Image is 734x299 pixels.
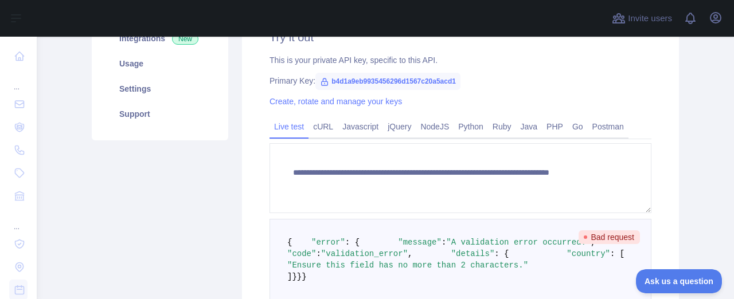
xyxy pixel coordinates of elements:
span: ] [287,272,292,281]
div: ... [9,69,28,92]
span: "error" [311,238,345,247]
span: { [287,238,292,247]
a: Java [516,117,542,136]
span: Invite users [628,12,672,25]
span: "country" [567,249,610,258]
a: Ruby [488,117,516,136]
a: Integrations New [106,26,214,51]
div: ... [9,208,28,231]
a: Support [106,101,214,127]
span: : { [494,249,509,258]
span: : { [345,238,360,247]
div: This is your private API key, specific to this API. [270,54,651,66]
iframe: Toggle Customer Support [636,269,723,293]
span: "details" [451,249,495,258]
a: jQuery [383,117,416,136]
div: Primary Key: [270,75,651,86]
a: Python [454,117,488,136]
span: : [316,249,321,258]
a: Postman [588,117,628,136]
h2: Try it out [270,29,651,45]
a: NodeJS [416,117,454,136]
span: "A validation error occurred." [446,238,591,247]
span: , [591,238,595,247]
a: Create, rotate and manage your keys [270,97,402,106]
span: : [442,238,446,247]
button: Invite users [610,9,674,27]
span: "validation_error" [321,249,408,258]
a: Javascript [338,117,383,136]
span: } [297,272,302,281]
span: New [172,33,198,45]
a: Go [568,117,588,136]
span: } [292,272,296,281]
a: Usage [106,51,214,76]
span: } [302,272,306,281]
span: "code" [287,249,316,258]
a: PHP [542,117,568,136]
span: Bad request [579,230,641,244]
span: "Ensure this field has no more than 2 characters." [287,261,528,270]
span: b4d1a9eb9935456296d1567c20a5acd1 [315,73,460,90]
span: : [ [610,249,624,258]
span: , [408,249,412,258]
a: Settings [106,76,214,101]
a: Live test [270,117,309,136]
span: "message" [398,238,442,247]
a: cURL [309,117,338,136]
